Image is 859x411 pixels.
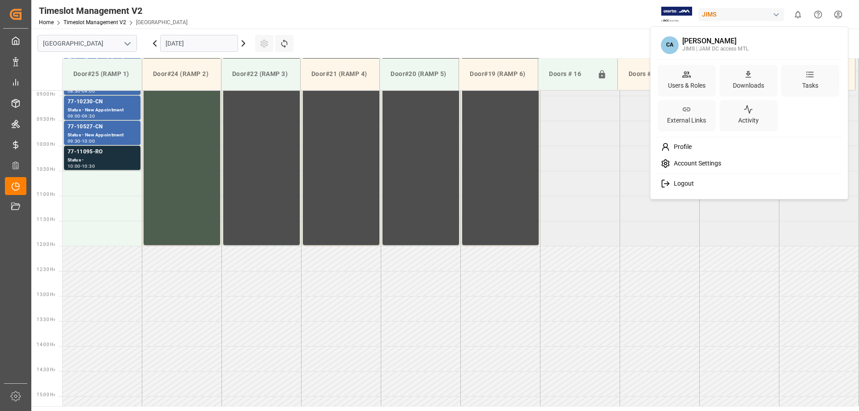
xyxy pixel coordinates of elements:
[670,160,721,168] span: Account Settings
[682,45,748,53] div: JIMS | JAM DC access MTL
[670,180,694,188] span: Logout
[661,36,679,54] span: CA
[800,79,820,92] div: Tasks
[682,37,748,45] div: [PERSON_NAME]
[670,143,692,151] span: Profile
[665,114,708,127] div: External Links
[666,79,707,92] div: Users & Roles
[736,114,761,127] div: Activity
[731,79,766,92] div: Downloads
